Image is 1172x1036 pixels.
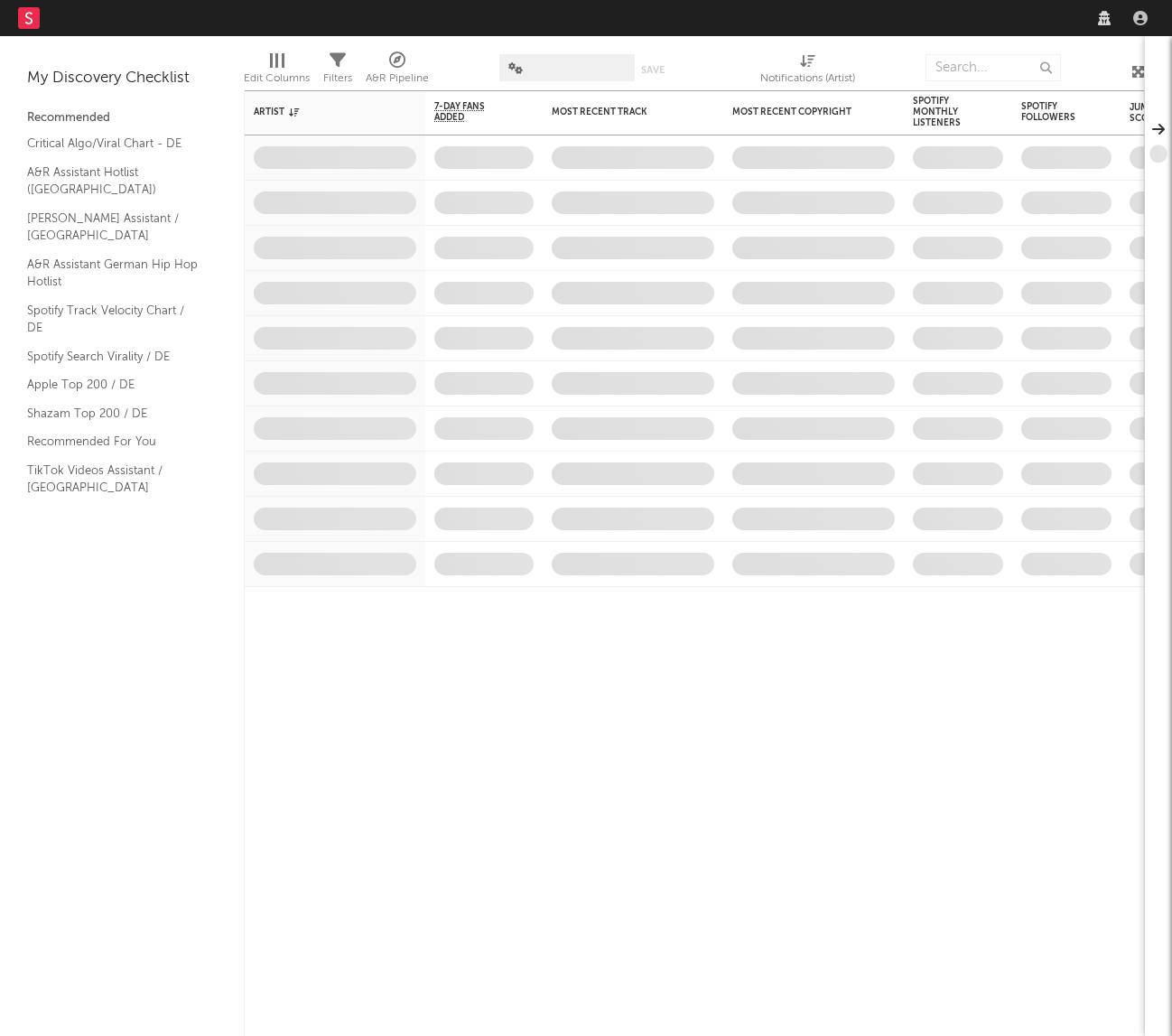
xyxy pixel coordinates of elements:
[926,54,1061,81] input: Search...
[27,134,199,154] a: Critical Algo/Viral Chart - DE
[913,96,976,128] div: Spotify Monthly Listeners
[27,209,199,246] a: [PERSON_NAME] Assistant / [GEOGRAPHIC_DATA]
[27,432,199,452] a: Recommended For You
[27,375,199,395] a: Apple Top 200 / DE
[27,68,217,89] div: My Discovery Checklist
[760,68,855,89] div: Notifications (Artist)
[760,45,855,98] div: Notifications (Artist)
[27,461,199,498] a: TikTok Videos Assistant / [GEOGRAPHIC_DATA]
[323,45,352,98] div: Filters
[27,404,199,424] a: Shazam Top 200 / DE
[732,107,868,117] div: Most Recent Copyright
[27,347,199,367] a: Spotify Search Virality / DE
[434,101,507,123] span: 7-Day Fans Added
[254,107,389,117] div: Artist
[323,68,352,89] div: Filters
[27,301,199,338] a: Spotify Track Velocity Chart / DE
[1021,101,1084,123] div: Spotify Followers
[27,107,217,129] div: Recommended
[366,45,429,98] div: A&R Pipeline
[244,45,310,98] div: Edit Columns
[641,65,665,75] button: Save
[366,68,429,89] div: A&R Pipeline
[552,107,687,117] div: Most Recent Track
[244,68,310,89] div: Edit Columns
[27,163,199,200] a: A&R Assistant Hotlist ([GEOGRAPHIC_DATA])
[27,255,199,292] a: A&R Assistant German Hip Hop Hotlist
